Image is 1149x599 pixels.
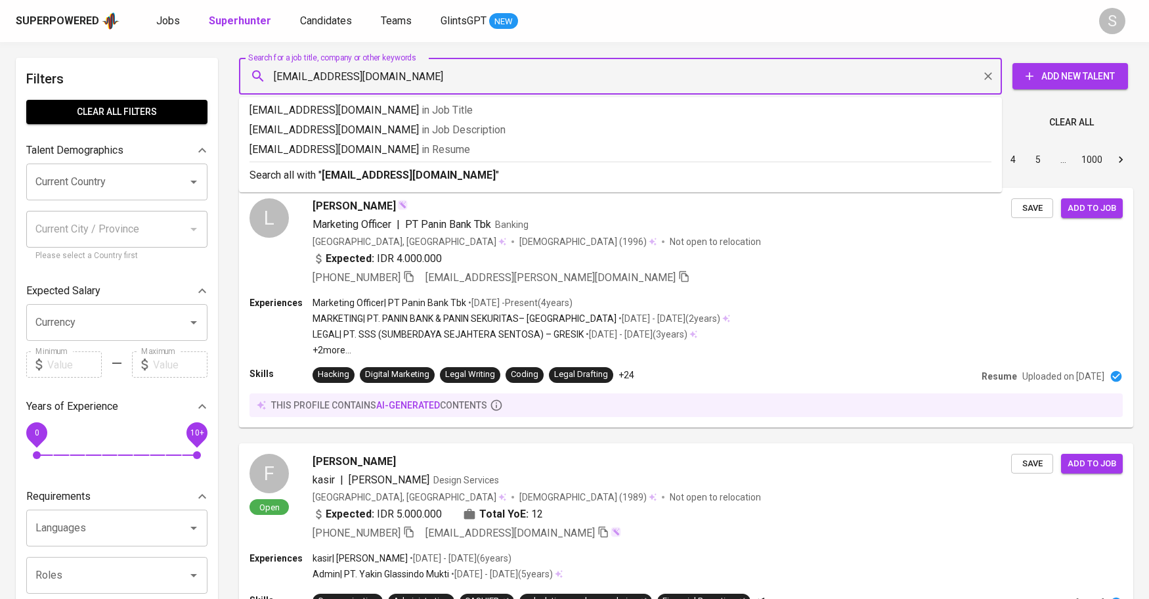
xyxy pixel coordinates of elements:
[249,198,289,238] div: L
[153,351,207,378] input: Value
[584,328,687,341] p: • [DATE] - [DATE] ( 3 years )
[441,14,487,27] span: GlintsGPT
[445,368,495,381] div: Legal Writing
[102,11,119,31] img: app logo
[26,483,207,510] div: Requirements
[1061,454,1123,474] button: Add to job
[26,137,207,164] div: Talent Demographics
[249,296,313,309] p: Experiences
[209,13,274,30] a: Superhunter
[425,527,595,539] span: [EMAIL_ADDRESS][DOMAIN_NAME]
[381,14,412,27] span: Teams
[1003,149,1024,170] button: Go to page 4
[531,506,543,522] span: 12
[26,278,207,304] div: Expected Salary
[611,527,621,537] img: magic_wand.svg
[1068,456,1116,472] span: Add to job
[190,428,204,437] span: 10+
[254,502,285,513] span: Open
[670,235,761,248] p: Not open to relocation
[209,14,271,27] b: Superhunter
[982,370,1017,383] p: Resume
[249,102,991,118] p: [EMAIL_ADDRESS][DOMAIN_NAME]
[554,368,608,381] div: Legal Drafting
[313,567,449,581] p: Admin | PT. Yakin Glassindo Mukti
[26,143,123,158] p: Talent Demographics
[495,219,529,230] span: Banking
[1022,370,1104,383] p: Uploaded on [DATE]
[326,506,374,522] b: Expected:
[376,400,440,410] span: AI-generated
[313,552,408,565] p: kasir | [PERSON_NAME]
[489,15,518,28] span: NEW
[519,235,619,248] span: [DEMOGRAPHIC_DATA]
[300,13,355,30] a: Candidates
[16,14,99,29] div: Superpowered
[26,68,207,89] h6: Filters
[1023,68,1117,85] span: Add New Talent
[340,472,343,488] span: |
[313,491,506,504] div: [GEOGRAPHIC_DATA], [GEOGRAPHIC_DATA]
[1110,149,1131,170] button: Go to next page
[397,217,400,233] span: |
[670,491,761,504] p: Not open to relocation
[34,428,39,437] span: 0
[249,122,991,138] p: [EMAIL_ADDRESS][DOMAIN_NAME]
[318,368,349,381] div: Hacking
[618,368,634,382] p: +24
[1061,198,1123,219] button: Add to job
[422,104,473,116] span: in Job Title
[1018,456,1047,472] span: Save
[519,491,619,504] span: [DEMOGRAPHIC_DATA]
[249,167,991,183] p: Search all with " "
[313,235,506,248] div: [GEOGRAPHIC_DATA], [GEOGRAPHIC_DATA]
[381,13,414,30] a: Teams
[184,173,203,191] button: Open
[184,519,203,537] button: Open
[322,169,496,181] b: [EMAIL_ADDRESS][DOMAIN_NAME]
[326,251,374,267] b: Expected:
[1011,454,1053,474] button: Save
[405,218,491,231] span: PT Panin Bank Tbk
[26,393,207,420] div: Years of Experience
[1052,153,1073,166] div: …
[313,218,391,231] span: Marketing Officer
[313,312,617,325] p: MARKETING | PT. PANIN BANK & PANIN SEKURITAS– [GEOGRAPHIC_DATA]
[1028,149,1049,170] button: Go to page 5
[313,474,335,486] span: kasir
[184,313,203,332] button: Open
[300,14,352,27] span: Candidates
[47,351,102,378] input: Value
[479,506,529,522] b: Total YoE:
[313,296,466,309] p: Marketing Officer | PT Panin Bank Tbk
[156,14,180,27] span: Jobs
[249,552,313,565] p: Experiences
[1077,149,1106,170] button: Go to page 1000
[425,271,676,284] span: [EMAIL_ADDRESS][PERSON_NAME][DOMAIN_NAME]
[1011,198,1053,219] button: Save
[249,367,313,380] p: Skills
[26,100,207,124] button: Clear All filters
[466,296,573,309] p: • [DATE] - Present ( 4 years )
[1018,201,1047,216] span: Save
[35,250,198,263] p: Please select a Country first
[441,13,518,30] a: GlintsGPT NEW
[313,328,584,341] p: LEGAL | PT. SSS (SUMBERDAYA SEJAHTERA SENTOSA) – GRESIK
[16,11,119,31] a: Superpoweredapp logo
[313,271,401,284] span: [PHONE_NUMBER]
[313,527,401,539] span: [PHONE_NUMBER]
[313,506,442,522] div: IDR 5.000.000
[26,489,91,504] p: Requirements
[313,454,396,470] span: [PERSON_NAME]
[1068,201,1116,216] span: Add to job
[156,13,183,30] a: Jobs
[901,149,1133,170] nav: pagination navigation
[519,235,657,248] div: (1996)
[37,104,197,120] span: Clear All filters
[408,552,511,565] p: • [DATE] - [DATE] ( 6 years )
[349,474,429,486] span: [PERSON_NAME]
[511,368,538,381] div: Coding
[422,143,470,156] span: in Resume
[1099,8,1125,34] div: S
[449,567,553,581] p: • [DATE] - [DATE] ( 5 years )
